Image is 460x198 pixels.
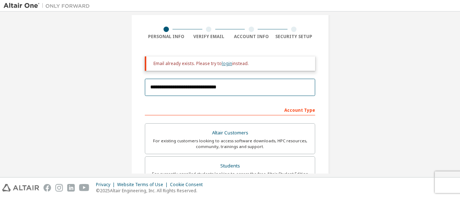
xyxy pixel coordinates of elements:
div: Personal Info [145,34,188,40]
div: Cookie Consent [170,182,207,188]
div: Altair Customers [149,128,310,138]
div: Website Terms of Use [117,182,170,188]
img: instagram.svg [55,184,63,192]
div: Security Setup [273,34,316,40]
img: linkedin.svg [67,184,75,192]
img: facebook.svg [43,184,51,192]
div: Account Info [230,34,273,40]
div: Verify Email [188,34,230,40]
img: Altair One [4,2,93,9]
div: Privacy [96,182,117,188]
a: login [222,60,232,66]
img: altair_logo.svg [2,184,39,192]
p: © 2025 Altair Engineering, Inc. All Rights Reserved. [96,188,207,194]
div: Email already exists. Please try to instead. [153,61,309,66]
img: youtube.svg [79,184,89,192]
div: For existing customers looking to access software downloads, HPC resources, community, trainings ... [149,138,310,149]
div: Students [149,161,310,171]
div: Account Type [145,104,315,115]
div: For currently enrolled students looking to access the free Altair Student Edition bundle and all ... [149,171,310,183]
